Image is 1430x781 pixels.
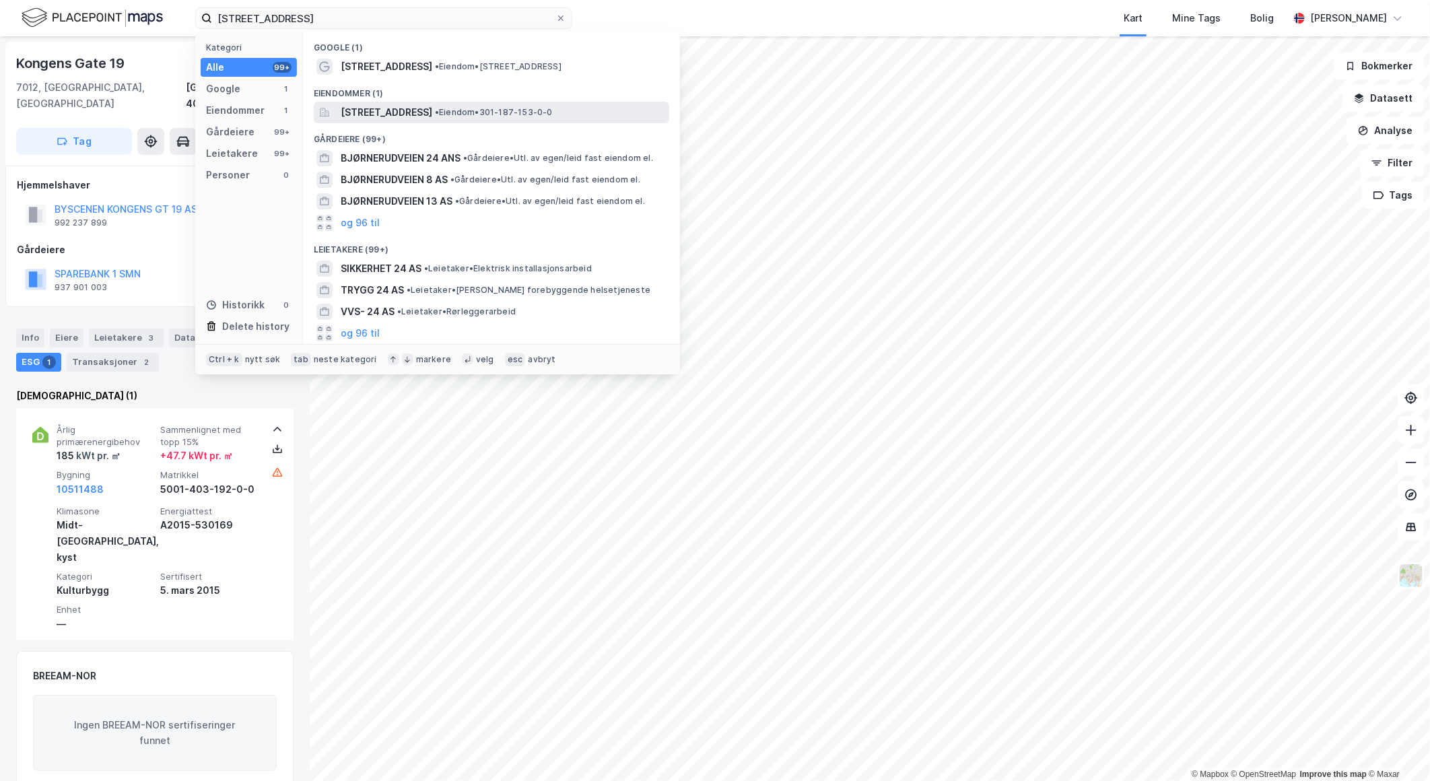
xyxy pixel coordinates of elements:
[341,104,432,121] span: [STREET_ADDRESS]
[341,193,452,209] span: BJØRNERUDVEIEN 13 AS
[74,448,121,464] div: kWt pr. ㎡
[450,174,454,184] span: •
[1398,563,1424,588] img: Z
[1300,770,1367,779] a: Improve this map
[222,318,290,335] div: Delete history
[281,300,292,310] div: 0
[341,325,380,341] button: og 96 til
[57,424,155,448] span: Årlig primærenergibehov
[424,263,428,273] span: •
[16,353,61,372] div: ESG
[407,285,411,295] span: •
[1231,770,1297,779] a: OpenStreetMap
[16,388,294,404] div: [DEMOGRAPHIC_DATA] (1)
[145,331,158,345] div: 3
[1334,53,1425,79] button: Bokmerker
[160,517,259,533] div: A2015-530169
[160,506,259,517] span: Energiattest
[206,353,242,366] div: Ctrl + k
[455,196,645,207] span: Gårdeiere • Utl. av egen/leid fast eiendom el.
[17,177,293,193] div: Hjemmelshaver
[281,105,292,116] div: 1
[160,424,259,448] span: Sammenlignet med topp 15%
[1342,85,1425,112] button: Datasett
[140,355,154,369] div: 2
[206,167,250,183] div: Personer
[1192,770,1229,779] a: Mapbox
[435,107,553,118] span: Eiendom • 301-187-153-0-0
[50,329,83,347] div: Eiere
[505,353,526,366] div: esc
[33,668,96,684] div: BREEAM-NOR
[476,354,494,365] div: velg
[463,153,467,163] span: •
[206,297,265,313] div: Historikk
[206,102,265,118] div: Eiendommer
[17,242,293,258] div: Gårdeiere
[1310,10,1387,26] div: [PERSON_NAME]
[341,304,395,320] span: VVS- 24 AS
[57,448,121,464] div: 185
[341,150,461,166] span: BJØRNERUDVEIEN 24 ANS
[160,582,259,599] div: 5. mars 2015
[186,79,294,112] div: [GEOGRAPHIC_DATA], 403/192
[206,145,258,162] div: Leietakere
[303,77,680,102] div: Eiendommer (1)
[435,61,561,72] span: Eiendom • [STREET_ADDRESS]
[341,261,421,277] span: SIKKERHET 24 AS
[57,582,155,599] div: Kulturbygg
[1360,149,1425,176] button: Filter
[212,8,555,28] input: Søk på adresse, matrikkel, gårdeiere, leietakere eller personer
[206,42,297,53] div: Kategori
[57,469,155,481] span: Bygning
[463,153,653,164] span: Gårdeiere • Utl. av egen/leid fast eiendom el.
[245,354,281,365] div: nytt søk
[407,285,650,296] span: Leietaker • [PERSON_NAME] forebyggende helsetjeneste
[314,354,377,365] div: neste kategori
[341,172,448,188] span: BJØRNERUDVEIEN 8 AS
[169,329,219,347] div: Datasett
[22,6,163,30] img: logo.f888ab2527a4732fd821a326f86c7f29.svg
[416,354,451,365] div: markere
[303,32,680,56] div: Google (1)
[206,59,224,75] div: Alle
[273,127,292,137] div: 99+
[303,234,680,258] div: Leietakere (99+)
[341,282,404,298] span: TRYGG 24 AS
[67,353,159,372] div: Transaksjoner
[16,79,186,112] div: 7012, [GEOGRAPHIC_DATA], [GEOGRAPHIC_DATA]
[281,83,292,94] div: 1
[303,123,680,147] div: Gårdeiere (99+)
[160,481,259,498] div: 5001-403-192-0-0
[160,571,259,582] span: Sertifisert
[33,695,277,772] div: Ingen BREEAM-NOR sertifiseringer funnet
[55,217,107,228] div: 992 237 899
[57,506,155,517] span: Klimasone
[160,469,259,481] span: Matrikkel
[206,124,254,140] div: Gårdeiere
[57,616,155,632] div: —
[57,481,104,498] button: 10511488
[450,174,640,185] span: Gårdeiere • Utl. av egen/leid fast eiendom el.
[528,354,555,365] div: avbryt
[206,81,240,97] div: Google
[435,61,439,71] span: •
[1172,10,1221,26] div: Mine Tags
[1124,10,1143,26] div: Kart
[57,604,155,615] span: Enhet
[57,571,155,582] span: Kategori
[55,282,107,293] div: 937 901 003
[160,448,233,464] div: + 47.7 kWt pr. ㎡
[1363,716,1430,781] iframe: Chat Widget
[16,128,132,155] button: Tag
[16,53,127,74] div: Kongens Gate 19
[1362,182,1425,209] button: Tags
[397,306,401,316] span: •
[273,62,292,73] div: 99+
[291,353,311,366] div: tab
[42,355,56,369] div: 1
[435,107,439,117] span: •
[397,306,516,317] span: Leietaker • Rørleggerarbeid
[89,329,164,347] div: Leietakere
[424,263,592,274] span: Leietaker • Elektrisk installasjonsarbeid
